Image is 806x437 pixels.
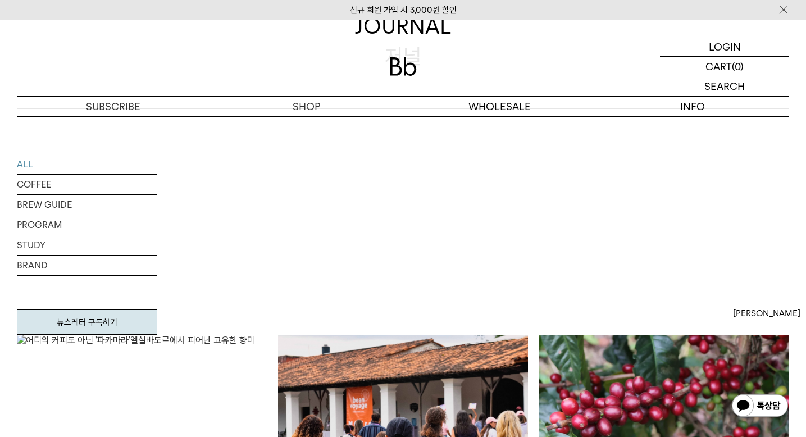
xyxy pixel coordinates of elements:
img: 카카오톡 채널 1:1 채팅 버튼 [731,393,789,420]
a: PROGRAM [17,215,157,235]
a: STUDY [17,235,157,255]
p: LOGIN [709,37,741,56]
a: SHOP [210,97,403,116]
a: LOGIN [660,37,789,57]
a: BRAND [17,256,157,275]
a: BREW GUIDE [17,195,157,215]
a: SUBSCRIBE [17,97,210,116]
img: 로고 [390,57,417,76]
a: CART (0) [660,57,789,76]
p: SEARCH [704,76,745,96]
p: WHOLESALE [403,97,596,116]
a: 신규 회원 가입 시 3,000원 할인 [350,5,457,15]
p: (0) [732,57,744,76]
a: ALL [17,154,157,174]
p: INFO [596,97,789,116]
span: [PERSON_NAME] [733,307,800,320]
p: CART [705,57,732,76]
a: 뉴스레터 구독하기 [17,309,157,335]
a: COFFEE [17,175,157,194]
